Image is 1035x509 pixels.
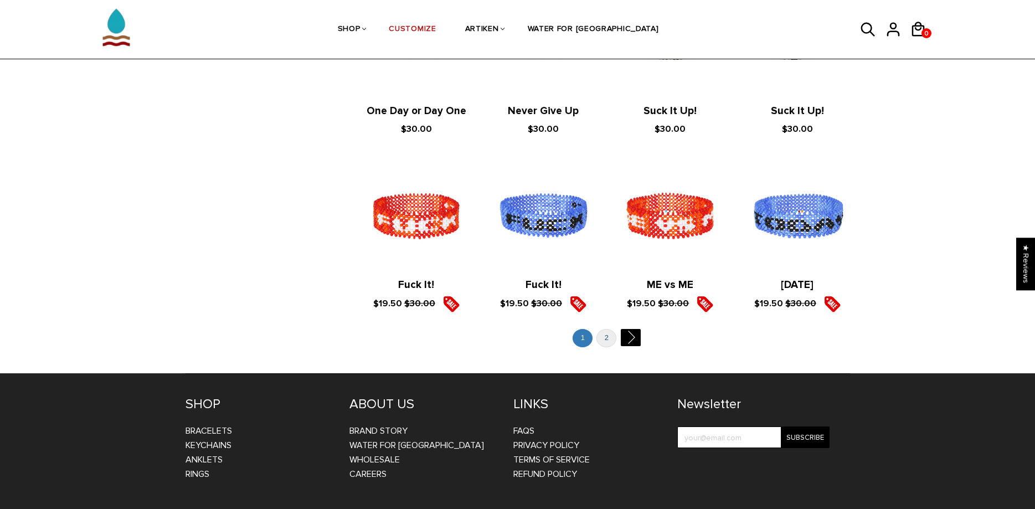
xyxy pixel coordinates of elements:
a: 1 [573,329,593,347]
span: 0 [921,27,931,40]
a: Suck It Up! [643,105,697,117]
a: Fuck It! [398,279,434,291]
s: $30.00 [658,298,689,309]
a: SHOP [338,1,361,59]
img: sale5.png [824,296,841,312]
h4: Newsletter [677,396,830,413]
img: sale5.png [697,296,713,312]
a: 2 [596,329,616,347]
a: WATER FOR [GEOGRAPHIC_DATA] [528,1,659,59]
a: 0 [921,28,931,38]
span: $30.00 [782,124,813,135]
a: Bracelets [186,425,232,436]
span: $19.50 [500,298,529,309]
a: FAQs [513,425,534,436]
span: $19.50 [373,298,402,309]
a: WHOLESALE [349,454,400,465]
a: BRAND STORY [349,425,408,436]
input: your@email.com [677,426,830,448]
a: Keychains [186,440,231,451]
a: Terms of Service [513,454,590,465]
a: Privacy Policy [513,440,579,451]
a: Rings [186,469,209,480]
img: sale5.png [443,296,460,312]
a:  [620,329,640,346]
a: [DATE] [781,279,813,291]
img: sale5.png [570,296,586,312]
h4: ABOUT US [349,396,497,413]
span: $19.50 [627,298,656,309]
s: $30.00 [531,298,562,309]
span: $30.00 [655,124,686,135]
a: Refund Policy [513,469,577,480]
h4: SHOP [186,396,333,413]
a: CUSTOMIZE [389,1,436,59]
a: WATER FOR [GEOGRAPHIC_DATA] [349,440,484,451]
a: Never Give Up [508,105,579,117]
a: Suck It Up! [771,105,824,117]
div: Click to open Judge.me floating reviews tab [1016,238,1035,290]
span: $19.50 [754,298,783,309]
h4: LINKS [513,396,661,413]
a: Fuck It! [526,279,562,291]
s: $30.00 [404,298,435,309]
input: Subscribe [781,426,830,448]
span: $30.00 [401,124,432,135]
a: CAREERS [349,469,387,480]
a: ME vs ME [647,279,693,291]
a: Anklets [186,454,223,465]
span: $30.00 [528,124,559,135]
s: $30.00 [785,298,816,309]
a: ARTIKEN [465,1,499,59]
a: One Day or Day One [367,105,466,117]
